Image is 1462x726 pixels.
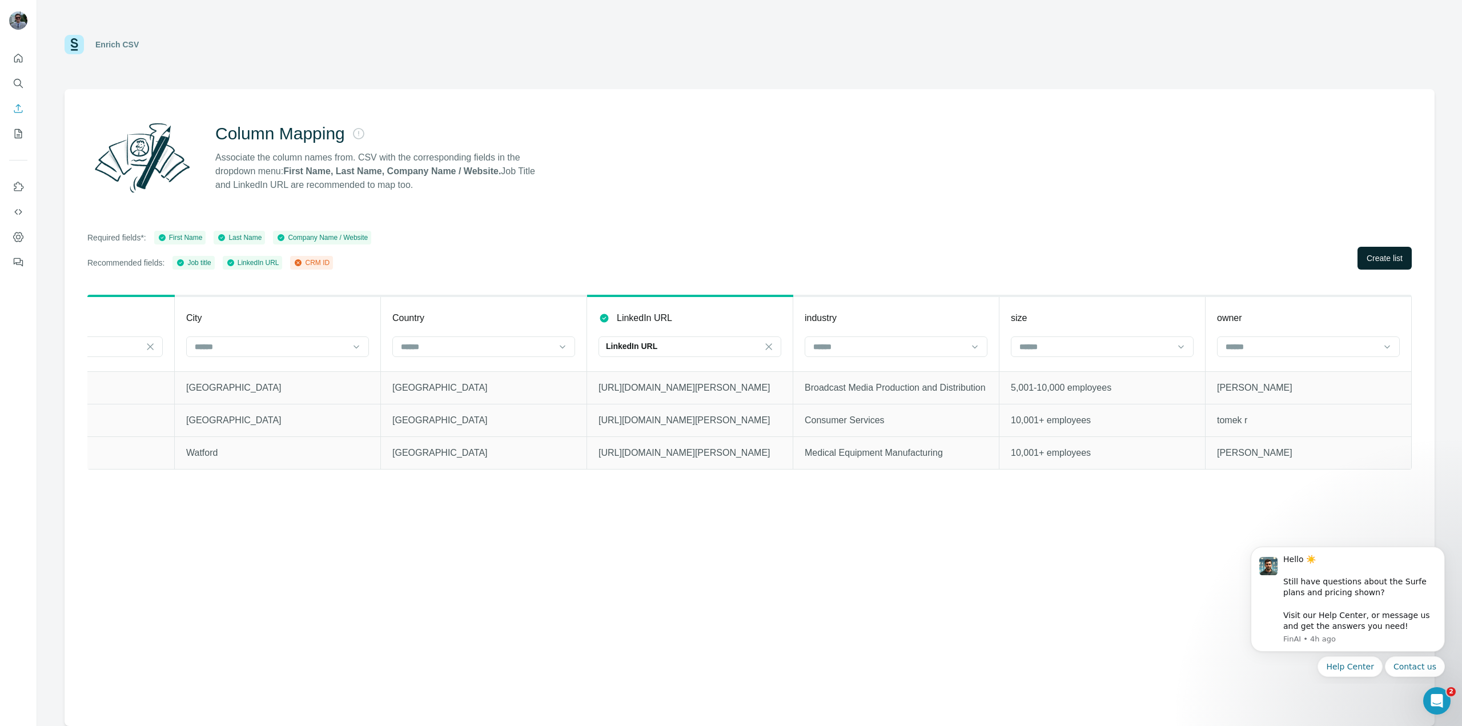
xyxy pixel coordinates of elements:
[392,414,575,427] p: [GEOGRAPHIC_DATA]
[95,39,139,50] div: Enrich CSV
[9,123,27,144] button: My lists
[9,177,27,197] button: Use Surfe on LinkedIn
[9,11,27,30] img: Avatar
[215,151,545,192] p: Associate the column names from. CSV with the corresponding fields in the dropdown menu: Job Titl...
[1011,446,1194,460] p: 10,001+ employees
[226,258,279,268] div: LinkedIn URL
[392,381,575,395] p: [GEOGRAPHIC_DATA]
[599,414,781,427] p: [URL][DOMAIN_NAME][PERSON_NAME]
[87,117,197,199] img: Surfe Illustration - Column Mapping
[9,227,27,247] button: Dashboard
[617,311,672,325] p: LinkedIn URL
[805,414,987,427] p: Consumer Services
[158,232,203,243] div: First Name
[186,381,369,395] p: [GEOGRAPHIC_DATA]
[283,166,501,176] strong: First Name, Last Name, Company Name / Website.
[599,446,781,460] p: [URL][DOMAIN_NAME][PERSON_NAME]
[392,311,424,325] p: Country
[805,311,837,325] p: industry
[606,340,657,352] p: LinkedIn URL
[1011,311,1027,325] p: size
[9,73,27,94] button: Search
[1011,414,1194,427] p: 10,001+ employees
[1423,687,1451,715] iframe: Intercom live chat
[1217,311,1242,325] p: owner
[1217,446,1400,460] p: [PERSON_NAME]
[1367,252,1403,264] span: Create list
[9,202,27,222] button: Use Surfe API
[392,446,575,460] p: [GEOGRAPHIC_DATA]
[805,381,987,395] p: Broadcast Media Production and Distribution
[1217,414,1400,427] p: tomek r
[87,257,164,268] p: Recommended fields:
[9,252,27,272] button: Feedback
[215,123,345,144] h2: Column Mapping
[186,311,202,325] p: City
[176,258,211,268] div: Job title
[186,414,369,427] p: [GEOGRAPHIC_DATA]
[1447,687,1456,696] span: 2
[599,381,781,395] p: [URL][DOMAIN_NAME][PERSON_NAME]
[186,446,369,460] p: Watford
[9,98,27,119] button: Enrich CSV
[294,258,330,268] div: CRM ID
[1357,247,1412,270] button: Create list
[9,48,27,69] button: Quick start
[217,232,262,243] div: Last Name
[276,232,368,243] div: Company Name / Website
[65,35,84,54] img: Surfe Logo
[1217,381,1400,395] p: [PERSON_NAME]
[1011,381,1194,395] p: 5,001-10,000 employees
[87,232,146,243] p: Required fields*:
[805,446,987,460] p: Medical Equipment Manufacturing
[1234,536,1462,684] iframe: Intercom notifications message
